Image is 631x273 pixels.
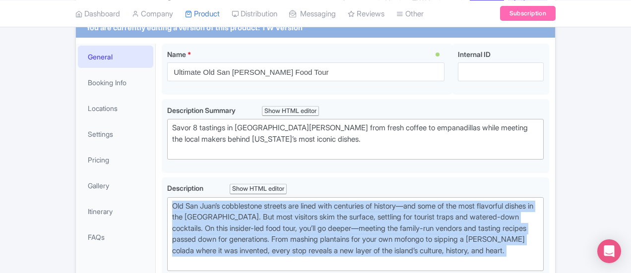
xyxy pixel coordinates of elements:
div: Old San Juan’s cobblestone streets are lined with centuries of history—and some of the most flavo... [172,201,539,268]
span: Internal ID [458,50,491,58]
a: Locations [78,97,153,119]
a: Settings [78,123,153,145]
a: Subscription [500,6,556,21]
a: FAQs [78,226,153,248]
span: Name [167,50,186,58]
span: Description Summary [167,106,237,114]
div: Open Intercom Messenger [597,239,621,263]
div: You are currently editing a version of this product: TW Version [86,22,303,34]
a: Booking Info [78,71,153,94]
a: Pricing [78,149,153,171]
a: Gallery [78,174,153,197]
span: Description [167,184,205,192]
a: General [78,46,153,68]
div: Show HTML editor [230,184,287,194]
div: Show HTML editor [262,106,319,116]
div: Savor 8 tastings in [GEOGRAPHIC_DATA][PERSON_NAME] from fresh coffee to empanadillas while meetin... [172,122,539,156]
a: Itinerary [78,200,153,222]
